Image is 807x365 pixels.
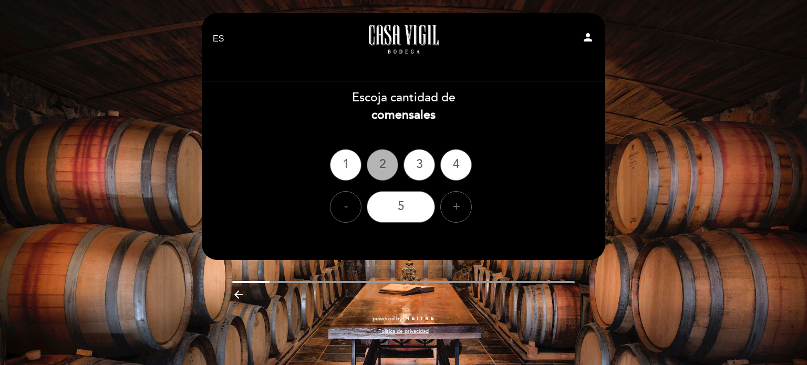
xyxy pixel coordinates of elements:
div: 3 [403,149,435,181]
a: Casa Vigil - Restaurante [338,25,469,54]
div: + [440,191,472,223]
div: 4 [440,149,472,181]
div: Escoja cantidad de [201,89,606,124]
i: person [582,31,594,44]
div: 5 [367,191,435,223]
div: 2 [367,149,398,181]
span: powered by [373,315,402,322]
img: MEITRE [405,316,434,321]
b: comensales [371,108,436,122]
div: 1 [330,149,361,181]
a: powered by [373,315,434,322]
div: - [330,191,361,223]
i: arrow_backward [232,288,245,301]
a: Política de privacidad [378,328,429,335]
button: person [582,31,594,47]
